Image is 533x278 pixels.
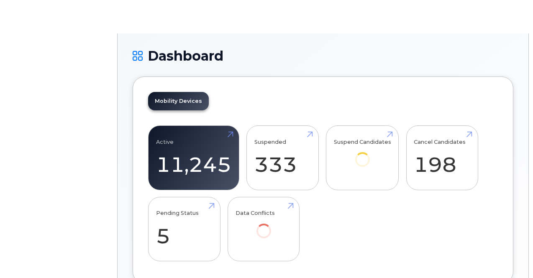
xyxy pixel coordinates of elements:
a: Active 11,245 [156,130,231,186]
a: Mobility Devices [148,92,209,110]
a: Suspended 333 [254,130,311,186]
a: Data Conflicts [236,201,292,250]
a: Pending Status 5 [156,201,213,257]
a: Suspend Candidates [334,130,391,179]
h1: Dashboard [133,48,513,63]
a: Cancel Candidates 198 [414,130,470,186]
